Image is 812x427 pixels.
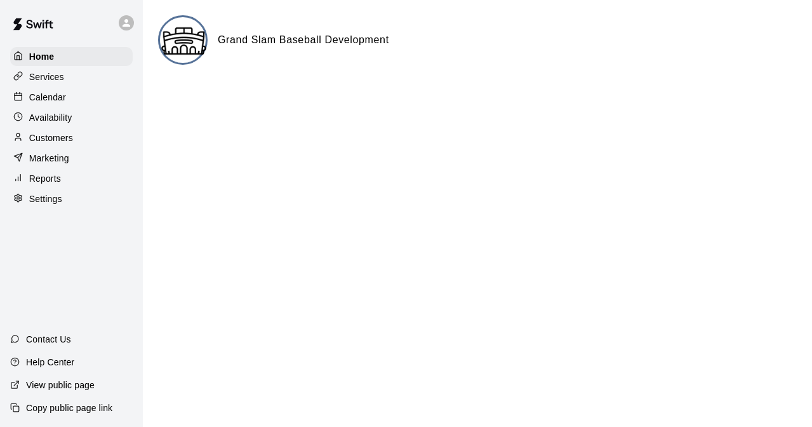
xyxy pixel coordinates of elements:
[218,32,389,48] h6: Grand Slam Baseball Development
[10,128,133,147] a: Customers
[29,172,61,185] p: Reports
[26,379,95,391] p: View public page
[10,169,133,188] a: Reports
[10,108,133,127] a: Availability
[29,50,55,63] p: Home
[26,402,112,414] p: Copy public page link
[160,17,208,65] img: Grand Slam Baseball Development logo
[29,91,66,104] p: Calendar
[29,132,73,144] p: Customers
[29,193,62,205] p: Settings
[10,149,133,168] a: Marketing
[29,111,72,124] p: Availability
[26,333,71,346] p: Contact Us
[26,356,74,369] p: Help Center
[29,71,64,83] p: Services
[10,189,133,208] a: Settings
[10,47,133,66] a: Home
[29,152,69,165] p: Marketing
[10,88,133,107] a: Calendar
[10,67,133,86] a: Services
